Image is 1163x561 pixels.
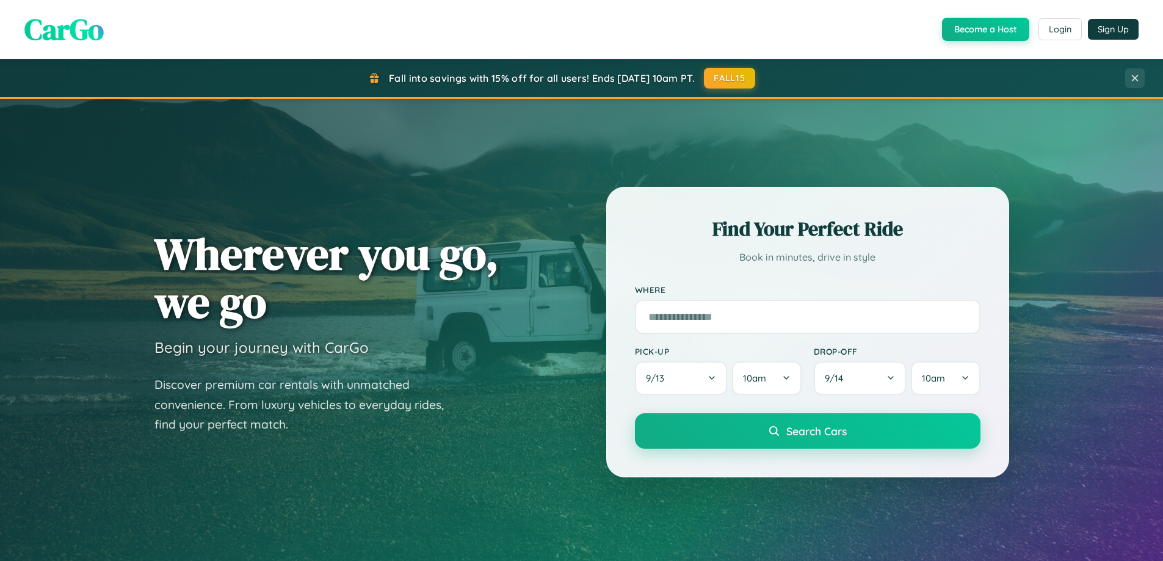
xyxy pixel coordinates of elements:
[635,215,980,242] h2: Find Your Perfect Ride
[786,424,847,438] span: Search Cars
[154,230,499,326] h1: Wherever you go, we go
[154,338,369,357] h3: Begin your journey with CarGo
[814,361,907,395] button: 9/14
[24,9,104,49] span: CarGo
[732,361,801,395] button: 10am
[942,18,1029,41] button: Become a Host
[1088,19,1139,40] button: Sign Up
[635,248,980,266] p: Book in minutes, drive in style
[704,68,755,89] button: FALL15
[646,372,670,384] span: 9 / 13
[635,413,980,449] button: Search Cars
[635,361,728,395] button: 9/13
[825,372,849,384] span: 9 / 14
[154,375,460,435] p: Discover premium car rentals with unmatched convenience. From luxury vehicles to everyday rides, ...
[814,346,980,357] label: Drop-off
[389,72,695,84] span: Fall into savings with 15% off for all users! Ends [DATE] 10am PT.
[922,372,945,384] span: 10am
[911,361,980,395] button: 10am
[1038,18,1082,40] button: Login
[743,372,766,384] span: 10am
[635,284,980,295] label: Where
[635,346,802,357] label: Pick-up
